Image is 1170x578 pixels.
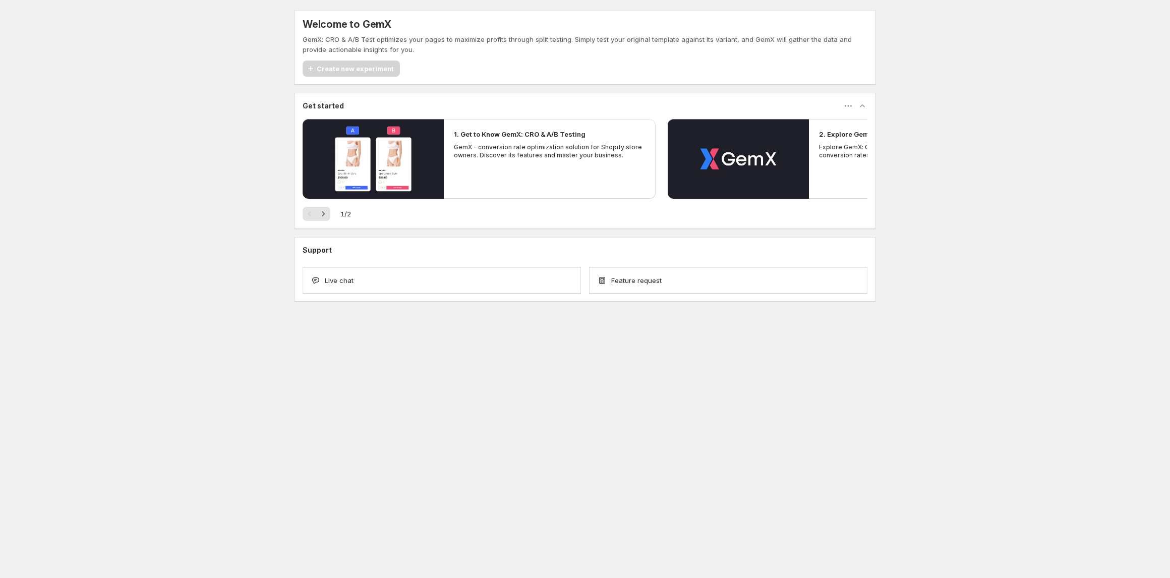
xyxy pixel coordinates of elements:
[303,101,344,111] h3: Get started
[303,245,332,255] h3: Support
[454,129,586,139] h2: 1. Get to Know GemX: CRO & A/B Testing
[316,207,330,221] button: Next
[819,129,975,139] h2: 2. Explore GemX: CRO & A/B Testing Use Cases
[303,18,391,30] h5: Welcome to GemX
[340,209,351,219] span: 1 / 2
[611,275,662,285] span: Feature request
[303,119,444,199] button: Play video
[819,143,1011,159] p: Explore GemX: CRO & A/B testing Use Cases to boost conversion rates and drive growth.
[303,34,867,54] p: GemX: CRO & A/B Test optimizes your pages to maximize profits through split testing. Simply test ...
[668,119,809,199] button: Play video
[325,275,354,285] span: Live chat
[454,143,646,159] p: GemX - conversion rate optimization solution for Shopify store owners. Discover its features and ...
[303,207,330,221] nav: Pagination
